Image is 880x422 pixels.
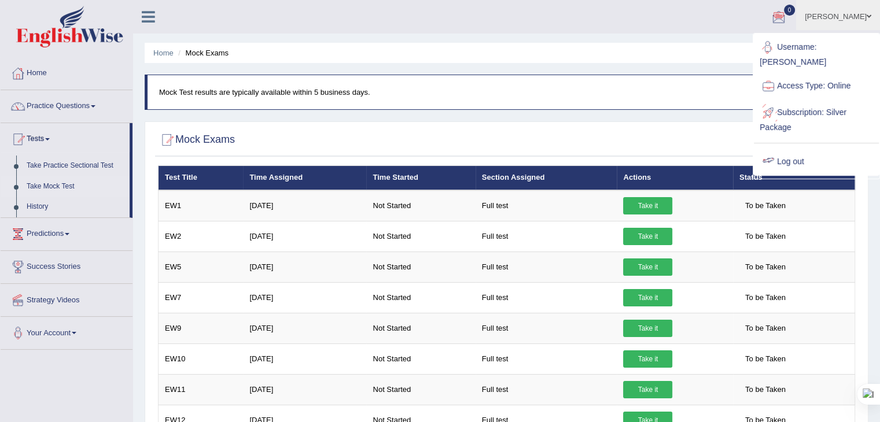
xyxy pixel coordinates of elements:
[476,313,617,343] td: Full test
[243,313,366,343] td: [DATE]
[617,166,732,190] th: Actions
[623,381,672,398] a: Take it
[366,190,475,221] td: Not Started
[159,190,244,221] td: EW1
[476,251,617,282] td: Full test
[366,251,475,282] td: Not Started
[159,221,244,251] td: EW2
[476,166,617,190] th: Section Assigned
[243,166,366,190] th: Time Assigned
[366,166,475,190] th: Time Started
[1,251,132,280] a: Success Stories
[476,374,617,405] td: Full test
[476,221,617,251] td: Full test
[733,166,855,190] th: Status
[739,381,791,398] span: To be Taken
[1,57,132,86] a: Home
[366,374,475,405] td: Not Started
[476,282,617,313] td: Full test
[21,156,130,176] a: Take Practice Sectional Test
[21,197,130,217] a: History
[476,190,617,221] td: Full test
[1,284,132,313] a: Strategy Videos
[623,289,672,306] a: Take it
[159,87,856,98] p: Mock Test results are typically available within 5 business days.
[623,258,672,276] a: Take it
[754,34,879,73] a: Username: [PERSON_NAME]
[159,251,244,282] td: EW5
[754,99,879,138] a: Subscription: Silver Package
[243,251,366,282] td: [DATE]
[623,320,672,337] a: Take it
[243,374,366,405] td: [DATE]
[21,176,130,197] a: Take Mock Test
[159,374,244,405] td: EW11
[623,228,672,245] a: Take it
[1,90,132,119] a: Practice Questions
[623,197,672,214] a: Take it
[158,131,235,149] h2: Mock Exams
[243,282,366,313] td: [DATE]
[366,221,475,251] td: Not Started
[159,343,244,374] td: EW10
[476,343,617,374] td: Full test
[739,197,791,214] span: To be Taken
[739,320,791,337] span: To be Taken
[366,313,475,343] td: Not Started
[754,73,879,99] a: Access Type: Online
[754,149,879,175] a: Log out
[243,221,366,251] td: [DATE]
[175,47,229,58] li: Mock Exams
[623,350,672,368] a: Take it
[243,343,366,374] td: [DATE]
[159,313,244,343] td: EW9
[366,282,475,313] td: Not Started
[739,350,791,368] span: To be Taken
[153,49,174,57] a: Home
[739,258,791,276] span: To be Taken
[159,166,244,190] th: Test Title
[366,343,475,374] td: Not Started
[243,190,366,221] td: [DATE]
[1,317,132,346] a: Your Account
[784,5,796,16] span: 0
[159,282,244,313] td: EW7
[739,289,791,306] span: To be Taken
[739,228,791,245] span: To be Taken
[1,218,132,247] a: Predictions
[1,123,130,152] a: Tests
